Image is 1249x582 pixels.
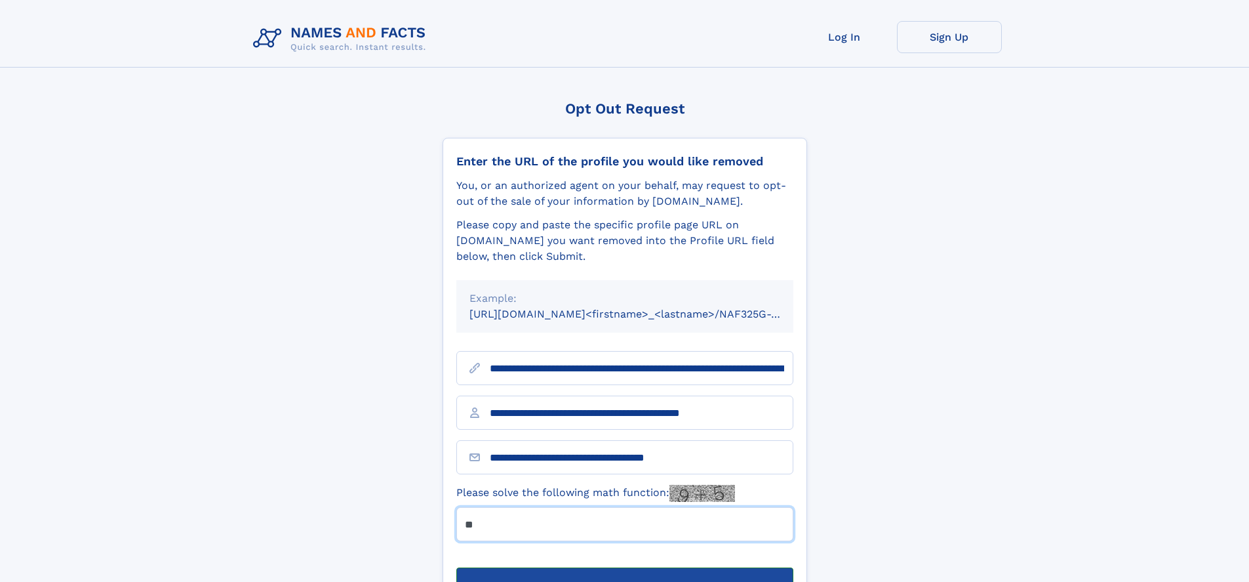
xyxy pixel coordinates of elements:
a: Sign Up [897,21,1002,53]
small: [URL][DOMAIN_NAME]<firstname>_<lastname>/NAF325G-xxxxxxxx [469,308,818,320]
div: You, or an authorized agent on your behalf, may request to opt-out of the sale of your informatio... [456,178,793,209]
div: Example: [469,291,780,306]
div: Opt Out Request [443,100,807,117]
label: Please solve the following math function: [456,485,735,502]
img: Logo Names and Facts [248,21,437,56]
div: Enter the URL of the profile you would like removed [456,154,793,169]
div: Please copy and paste the specific profile page URL on [DOMAIN_NAME] you want removed into the Pr... [456,217,793,264]
a: Log In [792,21,897,53]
